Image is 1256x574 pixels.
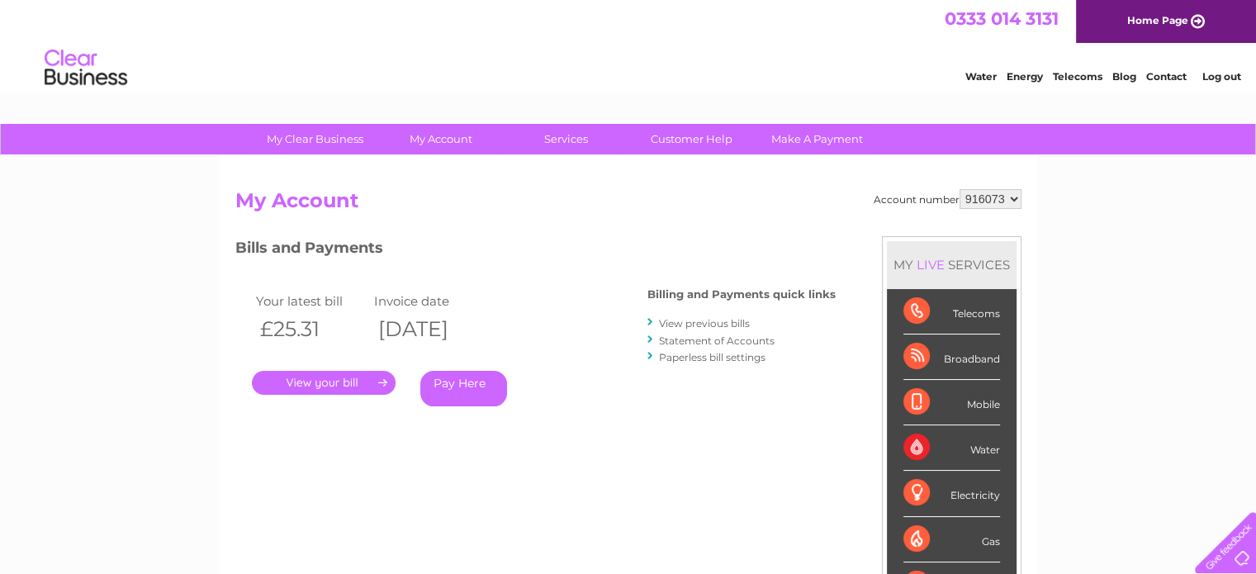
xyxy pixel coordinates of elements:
h2: My Account [235,189,1021,221]
div: Electricity [903,471,1000,516]
td: Your latest bill [252,290,371,312]
a: Contact [1146,70,1187,83]
div: Account number [874,189,1021,209]
div: Gas [903,517,1000,562]
a: View previous bills [659,317,750,330]
a: Pay Here [420,371,507,406]
div: Telecoms [903,289,1000,334]
div: Clear Business is a trading name of Verastar Limited (registered in [GEOGRAPHIC_DATA] No. 3667643... [239,9,1019,80]
a: Make A Payment [749,124,885,154]
div: LIVE [913,257,948,273]
a: Services [498,124,634,154]
div: Water [903,425,1000,471]
a: Water [965,70,997,83]
td: Invoice date [370,290,489,312]
a: Customer Help [623,124,760,154]
a: My Clear Business [247,124,383,154]
a: My Account [372,124,509,154]
a: 0333 014 3131 [945,8,1059,29]
h4: Billing and Payments quick links [647,288,836,301]
a: Statement of Accounts [659,334,775,347]
div: Broadband [903,334,1000,380]
a: Paperless bill settings [659,351,765,363]
h3: Bills and Payments [235,236,836,265]
a: . [252,371,396,395]
a: Log out [1201,70,1240,83]
div: Mobile [903,380,1000,425]
a: Blog [1112,70,1136,83]
th: [DATE] [370,312,489,346]
img: logo.png [44,43,128,93]
a: Telecoms [1053,70,1102,83]
a: Energy [1007,70,1043,83]
div: MY SERVICES [887,241,1017,288]
th: £25.31 [252,312,371,346]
